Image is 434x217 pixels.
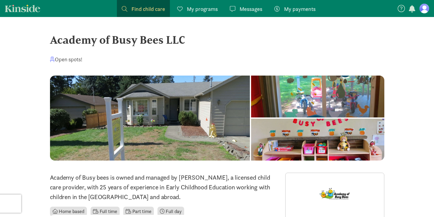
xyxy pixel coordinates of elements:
li: Home based [50,207,87,216]
li: Part time [123,207,154,216]
li: Full day [157,207,184,216]
li: Full time [91,207,120,216]
span: My payments [284,5,316,13]
div: Academy of Busy Bees LLC [50,32,384,48]
span: My programs [187,5,218,13]
a: Kinside [5,5,40,12]
div: Open spots! [50,55,82,63]
span: Find child care [131,5,165,13]
img: Provider logo [316,178,353,211]
p: Academy of Busy bees is owned and managed by [PERSON_NAME], a licensed child care provider, with ... [50,173,278,202]
span: Messages [240,5,262,13]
